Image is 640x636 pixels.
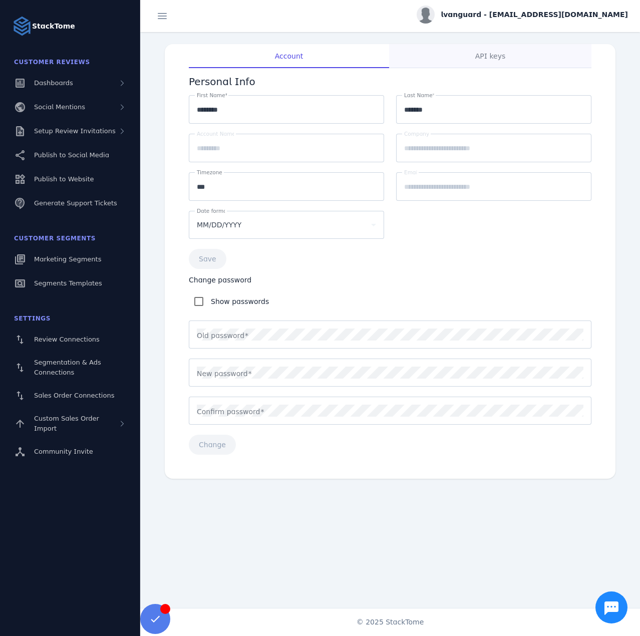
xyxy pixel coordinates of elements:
mat-label: First Name* [197,92,228,98]
a: Publish to Website [6,168,134,190]
mat-label: Company* [404,131,432,137]
a: Marketing Segments [6,248,134,270]
a: Sales Order Connections [6,385,134,407]
a: Community Invite [6,441,134,463]
a: Review Connections [6,329,134,351]
a: Publish to Social Media [6,144,134,166]
span: Settings [14,315,51,322]
span: Customer Reviews [14,59,90,66]
span: Publish to Social Media [34,151,109,159]
span: API keys [475,53,505,60]
span: Social Mentions [34,103,85,111]
mat-label: Old password [197,332,244,340]
mat-label: New password [197,370,248,378]
mat-label: Confirm password [197,408,260,416]
mat-label: Account Name [197,131,235,137]
a: Segmentation & Ads Connections [6,353,134,383]
strong: StackTome [32,21,75,32]
span: Customer Segments [14,235,96,242]
span: Dashboards [34,79,73,87]
img: profile.jpg [417,6,435,24]
mat-label: Timezone [197,169,222,175]
span: Segments Templates [34,279,102,287]
span: Publish to Website [34,175,94,183]
mat-label: Last Name* [404,92,435,98]
span: Change password [189,275,251,285]
span: MM/DD/YYYY [197,219,241,231]
a: Segments Templates [6,272,134,294]
span: Segmentation & Ads Connections [34,359,101,376]
span: Account [275,53,303,60]
span: Review Connections [34,336,100,343]
span: Community Invite [34,448,93,455]
span: Custom Sales Order Import [34,415,99,432]
span: Marketing Segments [34,255,101,263]
span: Personal Info [189,74,255,89]
a: Generate Support Tickets [6,192,134,214]
span: Setup Review Invitations [34,127,116,135]
mat-label: Email [404,169,419,175]
img: Logo image [12,16,32,36]
mat-label: Date format [197,208,229,214]
span: © 2025 StackTome [357,617,424,627]
span: Generate Support Tickets [34,199,117,207]
span: Sales Order Connections [34,392,114,399]
label: Show passwords [209,295,269,307]
button: lvanguard - [EMAIL_ADDRESS][DOMAIN_NAME] [417,6,628,24]
span: lvanguard - [EMAIL_ADDRESS][DOMAIN_NAME] [441,10,628,20]
input: TimeZone [197,181,376,193]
